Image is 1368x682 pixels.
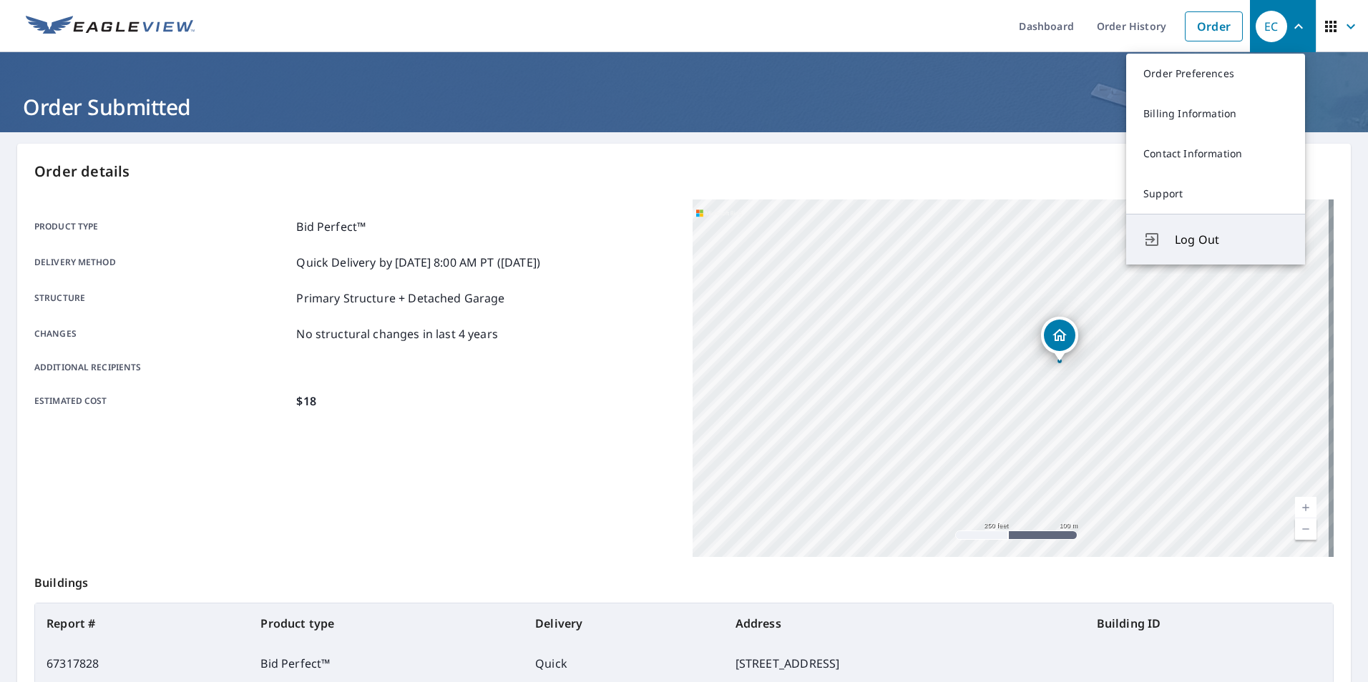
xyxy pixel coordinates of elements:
[1126,214,1305,265] button: Log Out
[296,218,366,235] p: Bid Perfect™
[17,92,1351,122] h1: Order Submitted
[34,557,1334,603] p: Buildings
[34,161,1334,182] p: Order details
[296,254,540,271] p: Quick Delivery by [DATE] 8:00 AM PT ([DATE])
[1295,497,1316,518] a: Current Level 17, Zoom In
[1041,317,1078,361] div: Dropped pin, building 1, Residential property, 2750 Glenwood Ave New Smyrna Beach, FL 32168
[1085,603,1333,643] th: Building ID
[249,603,524,643] th: Product type
[296,392,316,410] p: $18
[34,325,290,342] p: Changes
[524,603,724,643] th: Delivery
[1175,231,1288,248] span: Log Out
[34,392,290,410] p: Estimated cost
[1185,11,1243,41] a: Order
[34,361,290,374] p: Additional recipients
[26,16,195,37] img: EV Logo
[1295,518,1316,540] a: Current Level 17, Zoom Out
[1256,11,1287,42] div: EC
[34,290,290,307] p: Structure
[35,603,249,643] th: Report #
[1126,174,1305,214] a: Support
[296,325,498,342] p: No structural changes in last 4 years
[724,603,1085,643] th: Address
[1126,134,1305,174] a: Contact Information
[1126,94,1305,134] a: Billing Information
[296,290,504,307] p: Primary Structure + Detached Garage
[1126,54,1305,94] a: Order Preferences
[34,218,290,235] p: Product type
[34,254,290,271] p: Delivery method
